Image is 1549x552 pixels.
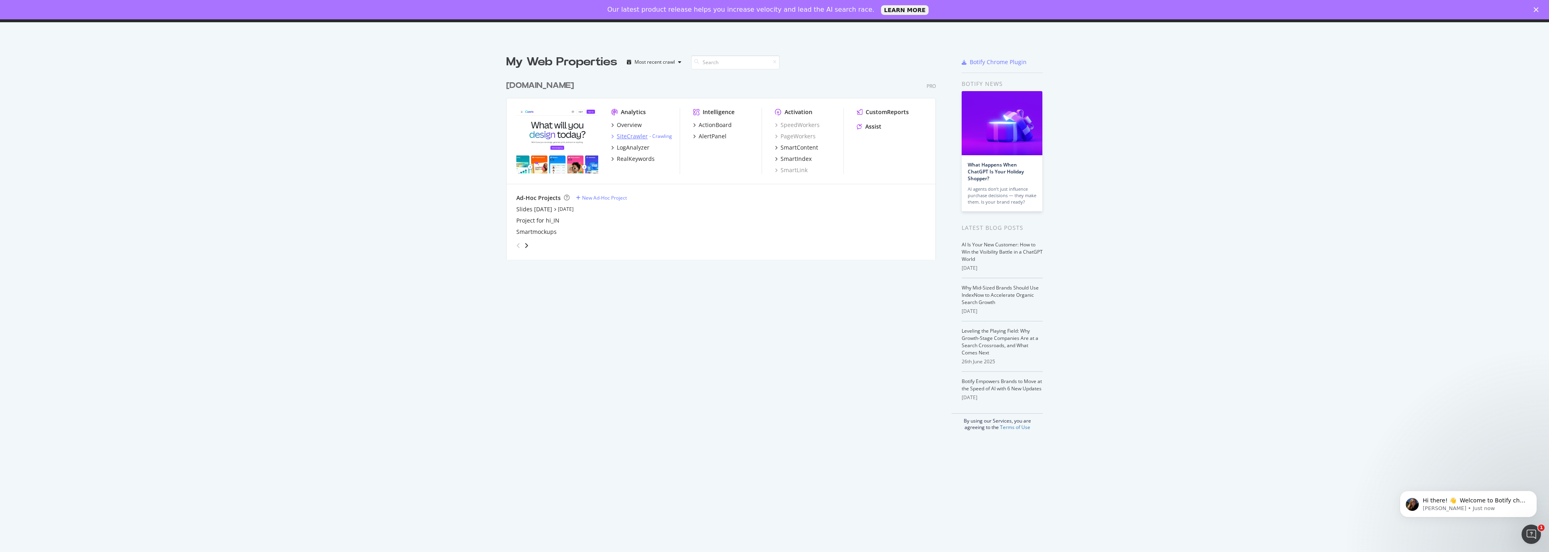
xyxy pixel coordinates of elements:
div: Intelligence [703,108,735,116]
a: SmartLink [775,166,808,174]
a: RealKeywords [611,155,655,163]
a: AI Is Your New Customer: How to Win the Visibility Battle in a ChatGPT World [962,241,1043,262]
a: Smartmockups [516,228,557,236]
div: Most recent crawl [635,60,675,65]
a: Terms of Use [1000,424,1030,431]
img: canva.com [516,108,598,173]
a: SpeedWorkers [775,121,820,129]
div: [DATE] [962,308,1043,315]
a: AlertPanel [693,132,726,140]
div: grid [506,70,942,260]
div: RealKeywords [617,155,655,163]
iframe: Intercom live chat [1522,525,1541,544]
a: SiteCrawler- Crawling [611,132,672,140]
div: SmartIndex [781,155,812,163]
div: AI agents don’t just influence purchase decisions — they make them. Is your brand ready? [968,186,1036,205]
div: Botify news [962,79,1043,88]
img: What Happens When ChatGPT Is Your Holiday Shopper? [962,91,1042,155]
a: [DATE] [558,206,574,212]
a: SmartContent [775,144,818,152]
div: CustomReports [866,108,909,116]
input: Search [691,55,780,69]
a: Crawling [652,133,672,140]
div: New Ad-Hoc Project [582,194,627,201]
div: Pro [927,83,936,90]
a: LogAnalyzer [611,144,649,152]
div: Overview [617,121,642,129]
a: Botify Empowers Brands to Move at the Speed of AI with 6 New Updates [962,378,1042,392]
a: PageWorkers [775,132,816,140]
a: SmartIndex [775,155,812,163]
div: [DATE] [962,394,1043,401]
button: Most recent crawl [624,56,685,69]
iframe: Intercom notifications message [1388,474,1549,530]
div: [DOMAIN_NAME] [506,80,574,92]
a: New Ad-Hoc Project [576,194,627,201]
a: Project for hi_IN [516,217,559,225]
div: AlertPanel [699,132,726,140]
div: LogAnalyzer [617,144,649,152]
div: Activation [785,108,812,116]
div: angle-left [513,239,524,252]
a: Leveling the Playing Field: Why Growth-Stage Companies Are at a Search Crossroads, and What Comes... [962,327,1038,356]
div: Our latest product release helps you increase velocity and lead the AI search race. [607,6,875,14]
a: Botify Chrome Plugin [962,58,1027,66]
a: CustomReports [857,108,909,116]
div: [DATE] [962,265,1043,272]
div: SiteCrawler [617,132,648,140]
a: [DOMAIN_NAME] [506,80,577,92]
a: Why Mid-Sized Brands Should Use IndexNow to Accelerate Organic Search Growth [962,284,1039,306]
div: Latest Blog Posts [962,223,1043,232]
div: Assist [865,123,881,131]
a: Overview [611,121,642,129]
div: angle-right [524,242,529,250]
a: LEARN MORE [881,5,929,15]
div: Ad-Hoc Projects [516,194,561,202]
div: ActionBoard [699,121,732,129]
a: Slides [DATE] [516,205,552,213]
div: My Web Properties [506,54,617,70]
div: SmartContent [781,144,818,152]
a: What Happens When ChatGPT Is Your Holiday Shopper? [968,161,1024,182]
div: Close [1534,7,1542,12]
a: Assist [857,123,881,131]
a: ActionBoard [693,121,732,129]
div: - [649,133,672,140]
span: 1 [1538,525,1545,531]
div: By using our Services, you are agreeing to the [952,413,1043,431]
div: Botify Chrome Plugin [970,58,1027,66]
div: 26th June 2025 [962,358,1043,365]
div: Analytics [621,108,646,116]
